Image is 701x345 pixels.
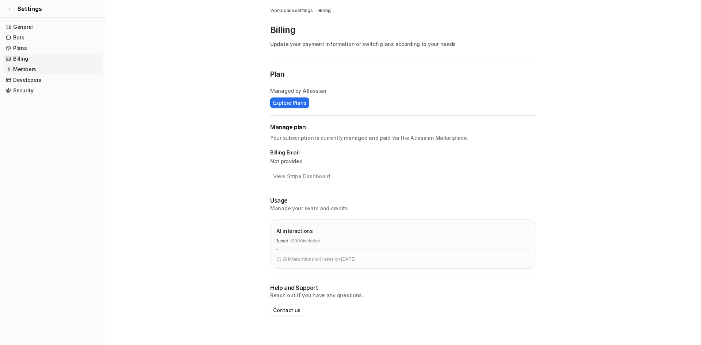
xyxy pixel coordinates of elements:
p: Managed by Atlassian [270,87,536,95]
p: Billing Email [270,149,536,156]
button: Contact us [270,305,303,315]
p: / 3000 included [291,238,321,244]
a: Security [3,85,102,96]
a: Workspace settings [270,7,313,14]
h2: Manage plan [270,123,536,131]
span: Settings [18,4,42,13]
a: Members [3,64,102,74]
a: Developers [3,75,102,85]
p: 1 used [276,238,288,244]
a: General [3,22,102,32]
p: Your subscription is currently managed and paid via the Atlassian Marketplace. [270,131,536,142]
p: Reach out if you have any questions. [270,292,536,299]
button: Explore Plans [270,97,309,108]
p: Help and Support [270,284,536,292]
p: AI interactions [276,227,313,235]
p: Usage [270,196,536,205]
a: Plans [3,43,102,53]
p: Manage your seats and credits [270,205,536,212]
p: Plan [270,69,536,81]
a: Billing [318,7,330,14]
p: Billing [270,24,536,36]
a: Bots [3,32,102,43]
p: AI interactions will reset on [DATE] [283,256,355,262]
a: Billing [3,54,102,64]
span: / [315,7,317,14]
button: View Stripe Dashboard [270,171,333,181]
p: Not provided [270,158,536,165]
p: Update your payment information or switch plans according to your needs [270,40,536,48]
